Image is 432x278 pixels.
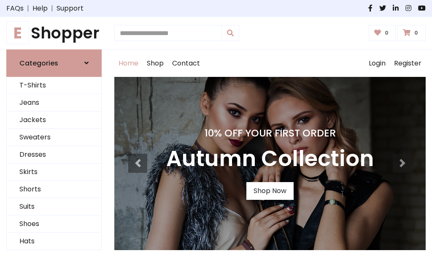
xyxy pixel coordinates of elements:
a: Home [114,50,143,77]
a: FAQs [6,3,24,14]
a: Dresses [7,146,101,164]
a: Login [364,50,390,77]
a: Sweaters [7,129,101,146]
h3: Autumn Collection [166,146,374,172]
a: Register [390,50,426,77]
a: Categories [6,49,102,77]
a: EShopper [6,24,102,43]
a: Shop Now [246,182,294,200]
a: T-Shirts [7,77,101,94]
span: | [24,3,32,14]
a: Jackets [7,112,101,129]
a: 0 [369,25,396,41]
a: Hats [7,233,101,250]
a: 0 [397,25,426,41]
a: Shop [143,50,168,77]
h4: 10% Off Your First Order [166,127,374,139]
a: Support [57,3,84,14]
span: 0 [383,29,391,37]
a: Jeans [7,94,101,112]
a: Shoes [7,215,101,233]
a: Suits [7,198,101,215]
a: Contact [168,50,204,77]
span: | [48,3,57,14]
a: Help [32,3,48,14]
h1: Shopper [6,24,102,43]
span: 0 [412,29,420,37]
a: Skirts [7,164,101,181]
a: Shorts [7,181,101,198]
span: E [6,22,29,44]
h6: Categories [19,59,58,67]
